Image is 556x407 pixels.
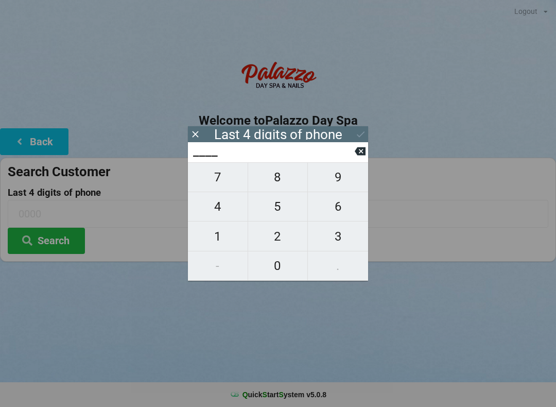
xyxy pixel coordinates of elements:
button: 0 [248,251,308,281]
span: 0 [248,255,308,277]
button: 6 [308,192,368,222]
button: 7 [188,162,248,192]
button: 4 [188,192,248,222]
span: 4 [188,196,248,217]
button: 1 [188,222,248,251]
span: 2 [248,226,308,247]
button: 2 [248,222,308,251]
div: Last 4 digits of phone [214,129,342,140]
span: 7 [188,166,248,188]
span: 6 [308,196,368,217]
button: 3 [308,222,368,251]
span: 3 [308,226,368,247]
span: 8 [248,166,308,188]
button: 5 [248,192,308,222]
button: 8 [248,162,308,192]
span: 1 [188,226,248,247]
span: 9 [308,166,368,188]
button: 9 [308,162,368,192]
span: 5 [248,196,308,217]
